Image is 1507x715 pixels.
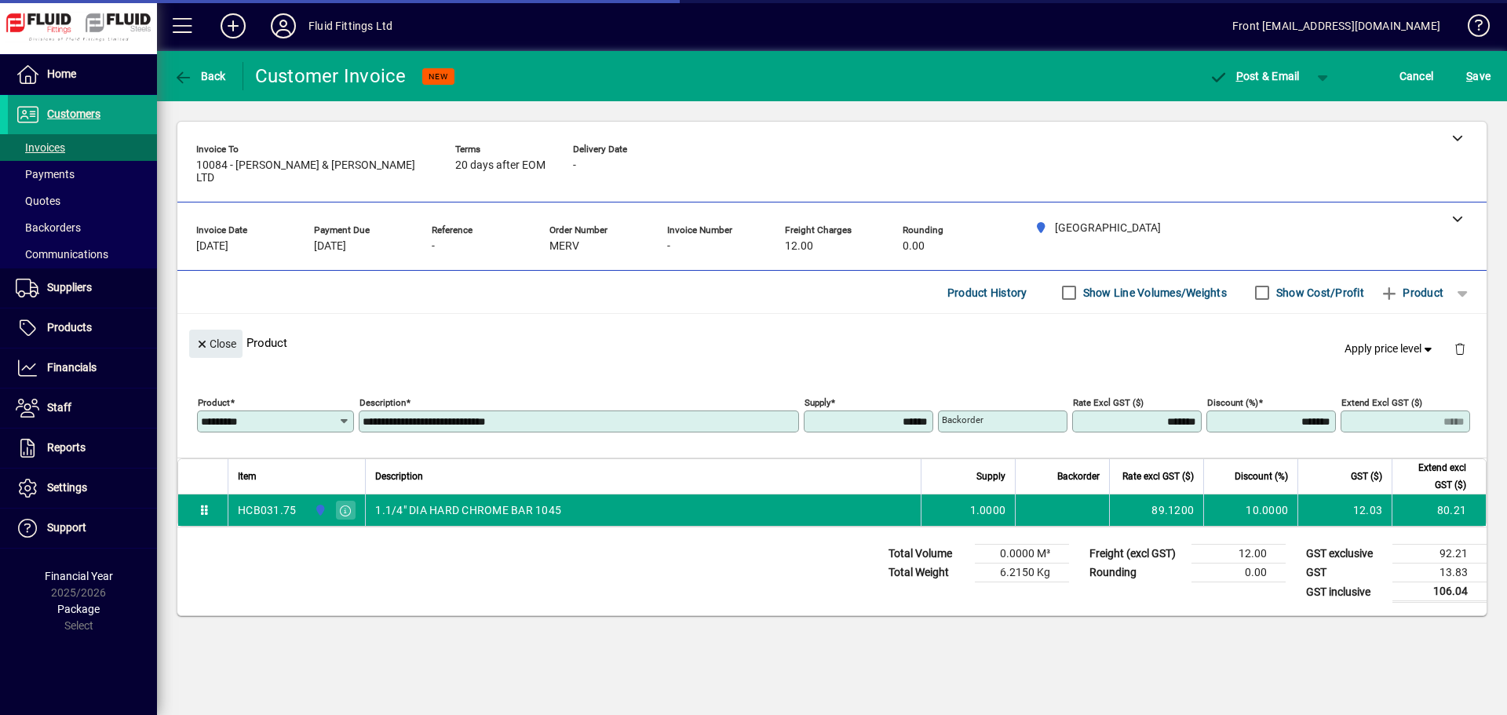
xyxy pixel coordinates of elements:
[1341,397,1422,408] mat-label: Extend excl GST ($)
[185,336,246,350] app-page-header-button: Close
[8,161,157,188] a: Payments
[8,469,157,508] a: Settings
[1396,62,1438,90] button: Cancel
[57,603,100,615] span: Package
[8,241,157,268] a: Communications
[1402,459,1466,494] span: Extend excl GST ($)
[47,441,86,454] span: Reports
[238,502,296,518] div: HCB031.75
[196,240,228,253] span: [DATE]
[1191,545,1286,564] td: 12.00
[16,141,65,154] span: Invoices
[1203,494,1297,526] td: 10.0000
[8,214,157,241] a: Backorders
[1466,64,1491,89] span: ave
[16,248,108,261] span: Communications
[432,240,435,253] span: -
[170,62,230,90] button: Back
[1082,545,1191,564] td: Freight (excl GST)
[1441,341,1479,356] app-page-header-button: Delete
[805,397,830,408] mat-label: Supply
[177,314,1487,371] div: Product
[308,13,392,38] div: Fluid Fittings Ltd
[1441,330,1479,367] button: Delete
[157,62,243,90] app-page-header-button: Back
[1119,502,1194,518] div: 89.1200
[195,331,236,357] span: Close
[975,545,1069,564] td: 0.0000 M³
[1456,3,1487,54] a: Knowledge Base
[1338,335,1442,363] button: Apply price level
[173,70,226,82] span: Back
[314,240,346,253] span: [DATE]
[375,502,561,518] span: 1.1/4" DIA HARD CHROME BAR 1045
[1209,70,1300,82] span: ost & Email
[16,195,60,207] span: Quotes
[375,468,423,485] span: Description
[258,12,308,40] button: Profile
[47,401,71,414] span: Staff
[47,321,92,334] span: Products
[1345,341,1436,357] span: Apply price level
[970,502,1006,518] span: 1.0000
[1232,13,1440,38] div: Front [EMAIL_ADDRESS][DOMAIN_NAME]
[189,330,243,358] button: Close
[573,159,576,172] span: -
[47,521,86,534] span: Support
[8,389,157,428] a: Staff
[881,564,975,582] td: Total Weight
[1462,62,1494,90] button: Save
[1380,280,1443,305] span: Product
[1273,285,1364,301] label: Show Cost/Profit
[1073,397,1144,408] mat-label: Rate excl GST ($)
[255,64,407,89] div: Customer Invoice
[8,55,157,94] a: Home
[903,240,925,253] span: 0.00
[785,240,813,253] span: 12.00
[976,468,1005,485] span: Supply
[1298,564,1392,582] td: GST
[1201,62,1308,90] button: Post & Email
[47,281,92,294] span: Suppliers
[1057,468,1100,485] span: Backorder
[359,397,406,408] mat-label: Description
[8,268,157,308] a: Suppliers
[8,308,157,348] a: Products
[47,67,76,80] span: Home
[8,509,157,548] a: Support
[429,71,448,82] span: NEW
[310,502,328,519] span: AUCKLAND
[1207,397,1258,408] mat-label: Discount (%)
[1298,582,1392,602] td: GST inclusive
[238,468,257,485] span: Item
[208,12,258,40] button: Add
[942,414,983,425] mat-label: Backorder
[1466,70,1472,82] span: S
[667,240,670,253] span: -
[1122,468,1194,485] span: Rate excl GST ($)
[1351,468,1382,485] span: GST ($)
[47,361,97,374] span: Financials
[47,481,87,494] span: Settings
[1191,564,1286,582] td: 0.00
[8,134,157,161] a: Invoices
[941,279,1034,307] button: Product History
[1399,64,1434,89] span: Cancel
[196,159,432,184] span: 10084 - [PERSON_NAME] & [PERSON_NAME] LTD
[16,168,75,181] span: Payments
[198,397,230,408] mat-label: Product
[1392,582,1487,602] td: 106.04
[16,221,81,234] span: Backorders
[1392,564,1487,582] td: 13.83
[45,570,113,582] span: Financial Year
[1392,545,1487,564] td: 92.21
[8,188,157,214] a: Quotes
[8,429,157,468] a: Reports
[549,240,579,253] span: MERV
[455,159,546,172] span: 20 days after EOM
[8,348,157,388] a: Financials
[975,564,1069,582] td: 6.2150 Kg
[1236,70,1243,82] span: P
[1082,564,1191,582] td: Rounding
[881,545,975,564] td: Total Volume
